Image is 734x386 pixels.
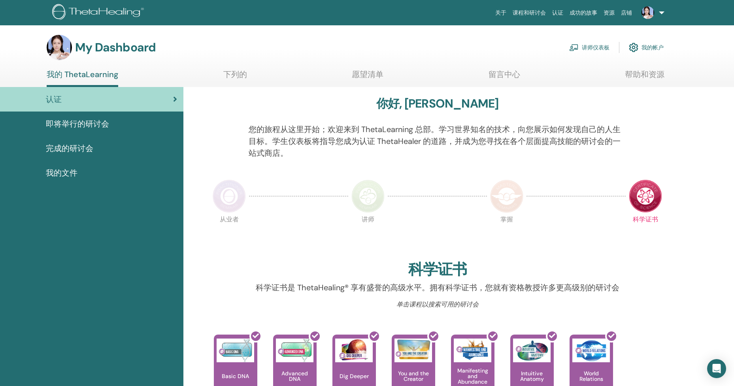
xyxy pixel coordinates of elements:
a: 店铺 [618,6,635,20]
a: 认证 [549,6,566,20]
img: Practitioner [213,180,246,213]
p: 掌握 [490,216,523,250]
span: 即将举行的研讨会 [46,118,109,130]
img: World Relations [572,339,610,362]
a: 我的帐户 [629,39,664,56]
a: 关于 [492,6,509,20]
span: 完成的研讨会 [46,142,93,154]
img: default.jpg [47,35,72,60]
img: Intuitive Anatomy [513,339,551,362]
img: Master [490,180,523,213]
img: You and the Creator [394,339,432,360]
img: Manifesting and Abundance [454,339,491,362]
p: Manifesting and Abundance [451,368,494,384]
img: cog.svg [629,41,638,54]
img: Basic DNA [217,339,254,362]
p: 讲师 [351,216,385,250]
img: chalkboard-teacher.svg [569,44,579,51]
p: You and the Creator [392,371,435,382]
img: default.jpg [642,6,654,19]
img: Advanced DNA [276,339,313,362]
p: Dig Deeper [336,373,372,379]
img: Certificate of Science [629,180,662,213]
span: 我的文件 [46,167,77,179]
img: logo.png [52,4,147,22]
a: 成功的故事 [566,6,600,20]
a: 我的 ThetaLearning [47,70,118,87]
p: Advanced DNA [273,371,317,382]
h3: My Dashboard [75,40,156,55]
a: 资源 [600,6,618,20]
p: 单击课程以搜索可用的研讨会 [249,300,626,309]
p: World Relations [570,371,613,382]
a: 课程和研讨会 [509,6,549,20]
span: 认证 [46,93,62,105]
h3: 你好, [PERSON_NAME] [376,96,498,111]
a: 讲师仪表板 [569,39,609,56]
img: Dig Deeper [335,339,373,362]
a: 下列的 [223,70,247,85]
a: 帮助和资源 [625,70,664,85]
img: Instructor [351,180,385,213]
p: 科学证书是 ThetaHealing® 享有盛誉的高级水平。拥有科学证书，您就有资格教授许多更高级别的研讨会 [249,282,626,293]
p: 科学证书 [629,216,662,250]
a: 愿望清单 [352,70,383,85]
a: 留言中心 [489,70,520,85]
p: 您的旅程从这里开始；欢迎来到 ThetaLearning 总部。学习世界知名的技术，向您展示如何发现自己的人生目标。学生仪表板将指导您成为认证 ThetaHealer 的道路，并成为您寻找在各个... [249,123,626,159]
div: Open Intercom Messenger [707,359,726,378]
h2: 科学证书 [408,261,467,279]
p: Intuitive Anatomy [510,371,554,382]
p: 从业者 [213,216,246,250]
